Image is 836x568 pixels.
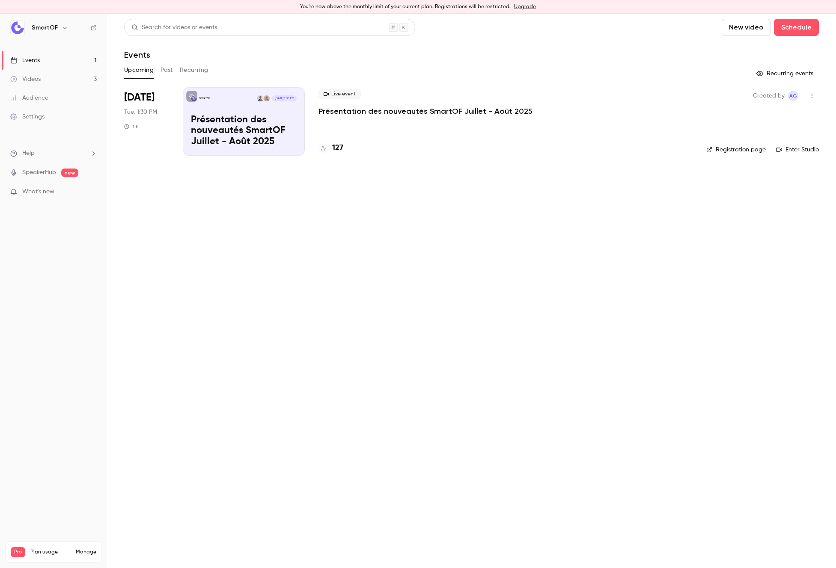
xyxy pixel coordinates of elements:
button: Recurring [180,63,208,77]
a: Présentation des nouveautés SmartOF Juillet - Août 2025 [318,106,533,116]
a: Manage [76,549,96,556]
p: SmartOF [199,96,210,101]
span: [DATE] [124,91,155,104]
div: 1 h [124,123,139,130]
span: [DATE] 1:30 PM [272,95,296,101]
span: AG [789,91,797,101]
p: Présentation des nouveautés SmartOF Juillet - Août 2025 [191,115,297,148]
a: Présentation des nouveautés SmartOF Juillet - Août 2025SmartOFAnaïs GrangerBarnabé Chauvin[DATE] ... [183,87,305,156]
a: 127 [318,142,343,154]
span: Anais Granger [788,91,798,101]
button: Upcoming [124,63,154,77]
a: SpeakerHub [22,168,56,177]
iframe: Noticeable Trigger [86,188,97,196]
button: Past [161,63,173,77]
div: Events [10,56,40,65]
h6: SmartOF [32,24,58,32]
img: SmartOF [11,21,24,35]
a: Enter Studio [776,145,819,154]
span: Tue, 1:30 PM [124,108,157,116]
span: Created by [753,91,785,101]
span: Live event [318,89,361,99]
div: Audience [10,94,48,102]
a: Upgrade [514,3,536,10]
div: Search for videos or events [131,23,217,32]
span: Help [22,149,35,158]
h1: Events [124,50,150,60]
div: Settings [10,112,45,121]
img: Anaïs Granger [264,95,270,101]
img: Barnabé Chauvin [257,95,263,101]
a: Registration page [706,145,766,154]
div: Aug 26 Tue, 1:30 PM (Europe/Paris) [124,87,169,156]
span: Pro [11,547,25,557]
button: Schedule [774,19,819,36]
span: What's new [22,187,54,196]
button: New video [722,19,771,36]
span: Plan usage [30,549,71,556]
button: Recurring events [753,67,819,80]
div: Videos [10,75,41,83]
h4: 127 [332,142,343,154]
li: help-dropdown-opener [10,149,97,158]
span: new [61,169,78,177]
